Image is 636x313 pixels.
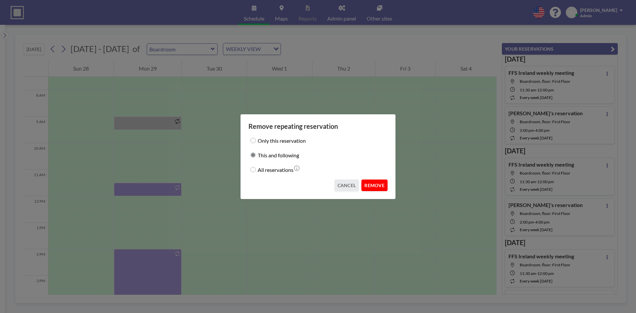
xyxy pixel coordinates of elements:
h3: Remove repeating reservation [248,122,388,130]
button: REMOVE [361,180,388,191]
button: CANCEL [335,180,359,191]
label: This and following [258,150,299,160]
label: Only this reservation [258,136,306,145]
label: All reservations [258,165,293,174]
